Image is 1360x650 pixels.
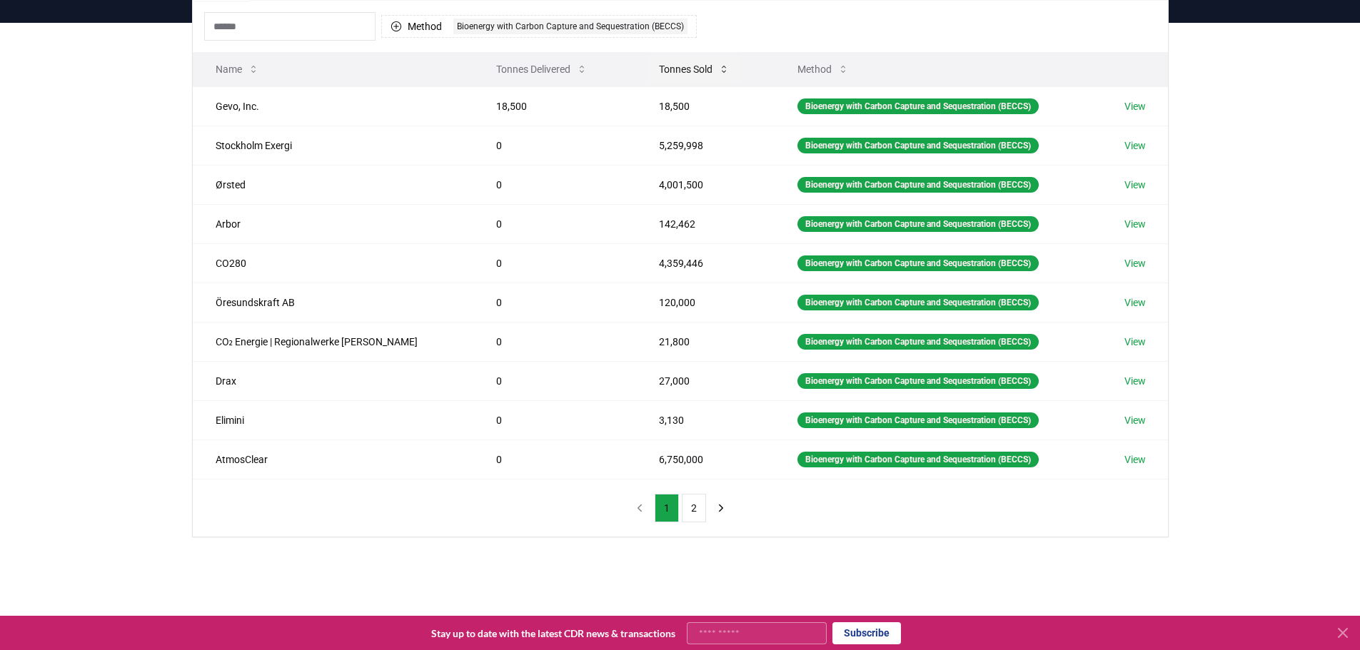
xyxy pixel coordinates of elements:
[797,373,1039,389] div: Bioenergy with Carbon Capture and Sequestration (BECCS)
[1124,217,1146,231] a: View
[797,216,1039,232] div: Bioenergy with Carbon Capture and Sequestration (BECCS)
[797,255,1039,271] div: Bioenergy with Carbon Capture and Sequestration (BECCS)
[193,440,474,479] td: AtmosClear
[193,400,474,440] td: Elimini
[636,165,775,204] td: 4,001,500
[193,165,474,204] td: Ørsted
[193,283,474,322] td: Öresundskraft AB
[797,177,1039,193] div: Bioenergy with Carbon Capture and Sequestration (BECCS)
[473,165,636,204] td: 0
[797,295,1039,310] div: Bioenergy with Carbon Capture and Sequestration (BECCS)
[797,412,1039,428] div: Bioenergy with Carbon Capture and Sequestration (BECCS)
[381,15,697,38] button: MethodBioenergy with Carbon Capture and Sequestration (BECCS)
[636,283,775,322] td: 120,000
[1124,256,1146,270] a: View
[1124,452,1146,467] a: View
[473,440,636,479] td: 0
[1124,138,1146,153] a: View
[1124,178,1146,192] a: View
[204,55,271,83] button: Name
[473,400,636,440] td: 0
[193,361,474,400] td: Drax
[636,322,775,361] td: 21,800
[193,204,474,243] td: Arbor
[797,452,1039,467] div: Bioenergy with Carbon Capture and Sequestration (BECCS)
[485,55,599,83] button: Tonnes Delivered
[1124,413,1146,427] a: View
[797,98,1039,114] div: Bioenergy with Carbon Capture and Sequestration (BECCS)
[473,283,636,322] td: 0
[786,55,860,83] button: Method
[636,204,775,243] td: 142,462
[709,494,733,522] button: next page
[1124,374,1146,388] a: View
[797,138,1039,153] div: Bioenergy with Carbon Capture and Sequestration (BECCS)
[682,494,706,522] button: 2
[636,400,775,440] td: 3,130
[797,334,1039,350] div: Bioenergy with Carbon Capture and Sequestration (BECCS)
[636,361,775,400] td: 27,000
[636,86,775,126] td: 18,500
[648,55,741,83] button: Tonnes Sold
[193,322,474,361] td: CO₂ Energie | Regionalwerke [PERSON_NAME]
[636,243,775,283] td: 4,359,446
[193,243,474,283] td: CO280
[193,86,474,126] td: Gevo, Inc.
[655,494,679,522] button: 1
[193,126,474,165] td: Stockholm Exergi
[473,86,636,126] td: 18,500
[473,361,636,400] td: 0
[636,440,775,479] td: 6,750,000
[1124,335,1146,349] a: View
[473,243,636,283] td: 0
[473,204,636,243] td: 0
[473,322,636,361] td: 0
[453,19,687,34] div: Bioenergy with Carbon Capture and Sequestration (BECCS)
[636,126,775,165] td: 5,259,998
[1124,99,1146,113] a: View
[473,126,636,165] td: 0
[1124,295,1146,310] a: View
